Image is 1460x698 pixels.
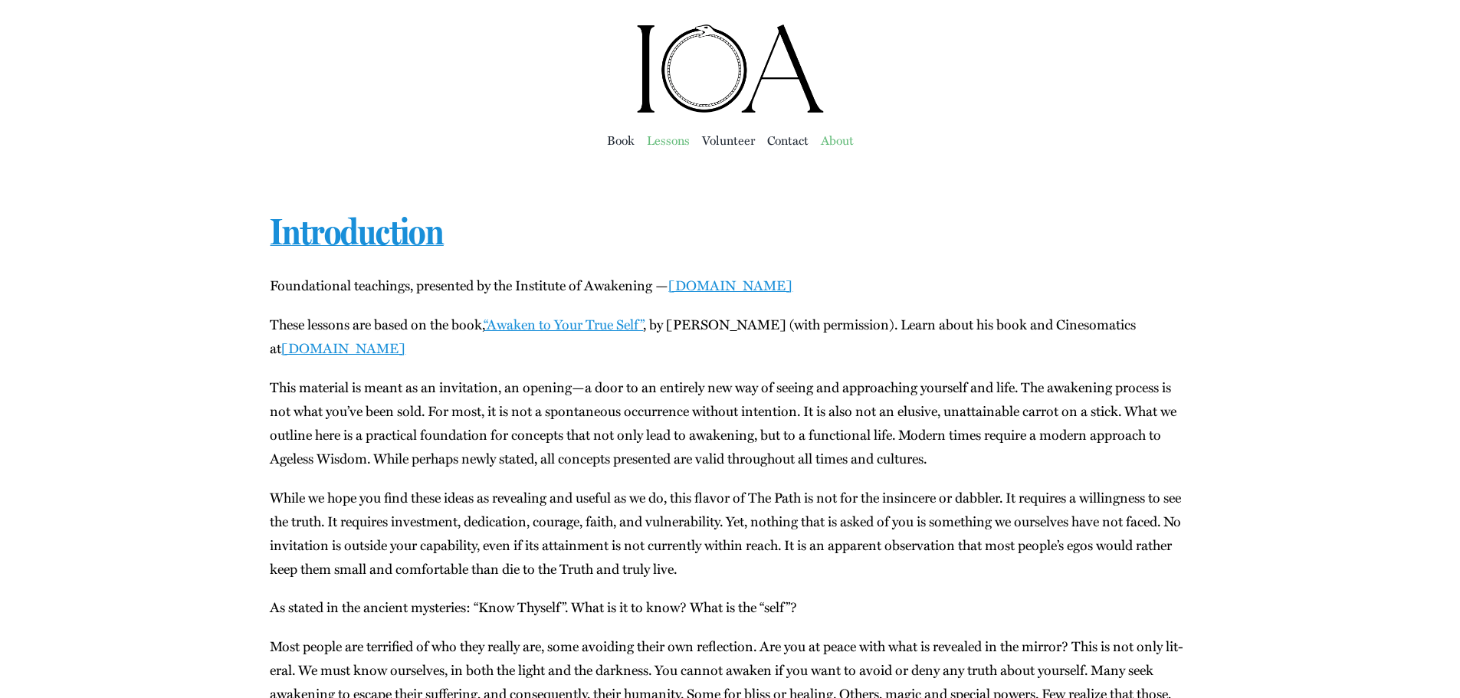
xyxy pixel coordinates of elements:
[281,338,405,358] a: [DOMAIN_NAME]
[702,129,755,151] a: Vol­un­teer
[270,313,1189,360] p: These lessons are based on the book, , by [PERSON_NAME] (with per­mis­sion). Learn about his book...
[635,20,826,40] a: ioa-logo
[270,274,1189,297] p: Foun­da­tion­al teach­ings, pre­sent­ed by the Insti­tute of Awak­en­ing —
[647,129,690,151] a: Lessons
[270,115,1189,164] nav: Main
[635,23,826,115] img: Institute of Awakening
[270,210,443,253] a: Introduction
[484,314,643,334] a: “Awak­en to Your True Self”
[607,129,635,151] a: Book
[270,486,1189,581] p: While we hope you find these ideas as reveal­ing and use­ful as we do, this fla­vor of The Path i...
[270,595,1189,619] p: As stat­ed in the ancient mys­ter­ies: “Know Thy­self”. What is it to know? What is the “self”?
[668,275,792,295] a: [DOMAIN_NAME]
[821,129,854,151] a: About
[270,375,1189,470] p: This mate­r­i­al is meant as an invi­ta­tion, an opening—a door to an entire­ly new way of see­in...
[767,129,809,151] a: Con­tact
